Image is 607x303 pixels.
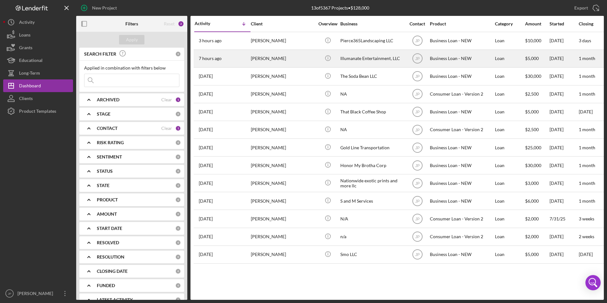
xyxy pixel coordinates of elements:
div: [PERSON_NAME] [251,104,314,120]
div: 0 [175,268,181,274]
div: 0 [175,111,181,117]
time: 2025-08-10 23:55 [199,163,213,168]
div: Loan [495,32,524,49]
div: Apply [126,35,138,44]
div: Business [340,21,404,26]
time: [DATE] [579,252,593,257]
text: JP [415,74,419,79]
div: Loan [495,210,524,227]
div: Activity [19,16,35,30]
div: Business Loan - NEW [430,139,493,156]
div: [DATE] [550,246,578,263]
b: SENTIMENT [97,154,122,159]
div: [DATE] [550,68,578,85]
div: [PERSON_NAME] [251,121,314,138]
b: RISK RATING [97,140,124,145]
b: FUNDED [97,283,115,288]
div: [DATE] [550,157,578,174]
div: Export [574,2,588,14]
button: New Project [76,2,123,14]
button: JP[PERSON_NAME] [3,287,73,300]
div: $2,000 [525,228,549,245]
div: n/a [340,228,404,245]
div: Loan [495,86,524,103]
time: 2025-08-11 00:01 [199,145,213,150]
div: 0 [175,197,181,203]
time: 1 month [579,145,595,150]
div: Honor My Brotha Corp [340,157,404,174]
time: 2025-07-22 19:40 [199,234,213,239]
div: Product [430,21,493,26]
text: JP [415,217,419,221]
b: PRODUCT [97,197,118,202]
time: 1 month [579,198,595,204]
text: JP [415,128,419,132]
div: Loan [495,228,524,245]
text: JP [415,57,419,61]
time: 1 month [579,163,595,168]
b: Filters [125,21,138,26]
div: $3,000 [525,175,549,192]
button: Export [568,2,604,14]
button: Loans [3,29,73,41]
div: New Project [92,2,117,14]
b: AMOUNT [97,212,117,217]
time: 2025-08-11 00:10 [199,127,213,132]
div: [DATE] [550,121,578,138]
div: $25,000 [525,139,549,156]
div: [DATE] [550,228,578,245]
div: $2,500 [525,121,549,138]
div: N/A [340,210,404,227]
div: 0 [175,254,181,260]
div: Loan [495,192,524,209]
div: 0 [175,168,181,174]
button: Grants [3,41,73,54]
div: Loan [495,104,524,120]
div: [PERSON_NAME] [251,139,314,156]
div: [PERSON_NAME] [251,157,314,174]
div: [PERSON_NAME] [251,32,314,49]
div: $6,000 [525,192,549,209]
div: Illumanate Entertainment, LLC [340,50,404,67]
div: 0 [175,211,181,217]
div: Gold Line Transportation [340,139,404,156]
div: [DATE] [550,50,578,67]
text: JP [415,110,419,114]
time: 1 month [579,91,595,97]
div: Client [251,21,314,26]
b: LATEST ACTIVITY [97,297,133,302]
b: CONTACT [97,126,117,131]
div: Consumer Loan - Version 2 [430,121,493,138]
button: Long-Term [3,67,73,79]
time: 2025-08-11 17:50 [199,109,213,114]
button: Clients [3,92,73,105]
b: RESOLVED [97,240,119,245]
time: 3 weeks [579,216,594,221]
div: Clear [161,126,172,131]
div: [PERSON_NAME] [251,246,314,263]
time: 1 month [579,127,595,132]
div: S and M Services [340,192,404,209]
div: 2 [178,21,184,27]
b: STAGE [97,111,110,117]
div: $2,500 [525,86,549,103]
div: 0 [175,183,181,188]
div: Business Loan - NEW [430,50,493,67]
div: $10,000 [525,32,549,49]
button: Dashboard [3,79,73,92]
div: Loan [495,68,524,85]
text: JP [415,92,419,97]
div: Long-Term [19,67,40,81]
div: Clear [161,97,172,102]
div: 7/31/25 [550,210,578,227]
text: JP [8,292,11,295]
div: [DATE] [550,32,578,49]
text: JP [415,252,419,257]
div: Open Intercom Messenger [585,275,601,290]
div: That Black Coffee Shop [340,104,404,120]
div: [PERSON_NAME] [251,192,314,209]
div: Nationwide exotic prints and more llc [340,175,404,192]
